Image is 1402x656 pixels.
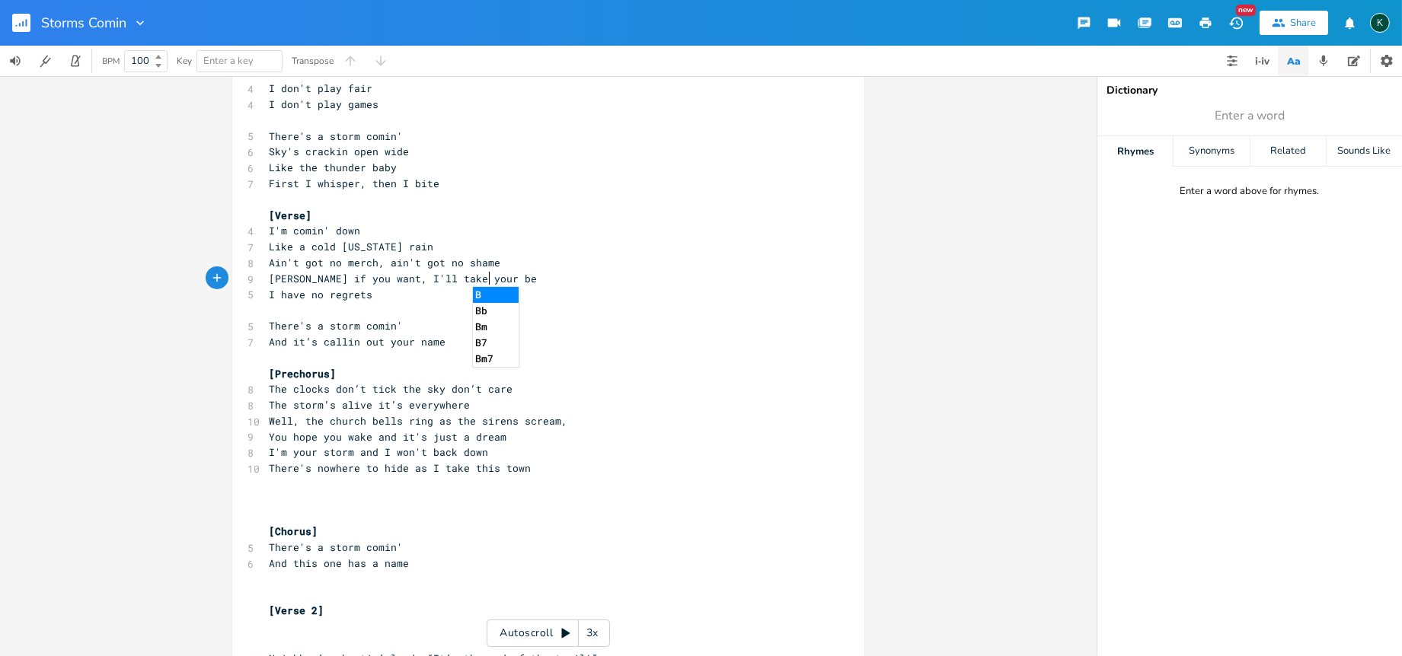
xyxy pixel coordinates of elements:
[269,603,324,617] span: [Verse 2]
[473,303,519,319] li: Bb
[1215,107,1285,125] span: Enter a word
[487,619,610,647] div: Autoscroll
[1370,13,1390,33] div: Koval
[1290,16,1316,30] div: Share
[1180,185,1320,198] div: Enter a word above for rhymes.
[269,288,372,301] span: I have no regrets
[1260,11,1328,35] button: Share
[269,461,531,475] span: There's nowhere to hide as I take this town
[473,319,519,335] li: Bm
[269,524,318,538] span: [Chorus]
[269,209,311,222] span: [Verse]
[473,351,519,367] li: Bm7
[269,240,433,253] span: Like a cold [US_STATE] rain
[269,177,439,190] span: First I whisper, then I bite
[1250,136,1326,167] div: Related
[1370,5,1390,40] button: K
[269,367,336,381] span: [Prechorus]
[41,16,126,30] span: Storms Comin
[269,272,537,285] span: [PERSON_NAME] if you want, I'll take your be
[269,335,446,349] span: And it’s callin out your name
[473,335,519,351] li: B7
[269,414,567,428] span: Well, the church bells ring as the sirens scream,
[1327,136,1402,167] div: Sounds Like
[269,319,403,333] span: There's a storm comin'
[579,619,606,647] div: 3x
[269,430,506,444] span: You hope you wake and it's just a dream
[269,556,409,570] span: And this one has a name
[102,57,120,65] div: BPM
[203,54,254,68] span: Enter a key
[177,56,192,65] div: Key
[292,56,334,65] div: Transpose
[1097,136,1173,167] div: Rhymes
[269,129,403,143] span: There's a storm comin'
[269,161,397,174] span: Like the thunder baby
[473,287,519,303] li: B
[1174,136,1249,167] div: Synonyms
[269,445,488,459] span: I'm your storm and I won't back down
[269,382,513,396] span: The clocks don’t tick the sky don’t care
[269,81,372,95] span: I don't play fair
[1221,9,1251,37] button: New
[269,145,409,158] span: Sky's crackin open wide
[1236,5,1256,16] div: New
[269,224,360,237] span: I'm comin' down
[1107,85,1393,96] div: Dictionary
[269,398,470,412] span: The storm’s alive it’s everywhere
[269,97,378,111] span: I don't play games
[269,540,403,554] span: There's a storm comin'
[269,256,500,269] span: Ain't got no merch, ain't got no shame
